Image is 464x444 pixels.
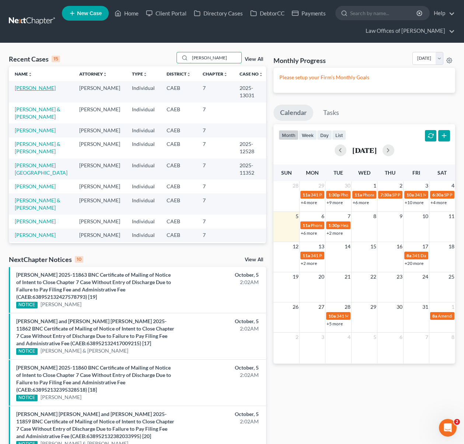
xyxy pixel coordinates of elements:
[328,223,340,228] span: 1:30p
[399,212,403,221] span: 9
[385,169,395,176] span: Thu
[203,71,228,77] a: Chapterunfold_more
[197,123,234,137] td: 7
[432,313,437,319] span: 8a
[407,192,414,197] span: 10a
[439,419,457,437] iframe: Intercom live chat
[317,130,332,140] button: day
[41,301,81,308] a: [PERSON_NAME]
[183,279,259,286] div: 2:02AM
[405,261,423,266] a: +20 more
[303,253,310,258] span: 11a
[448,212,455,221] span: 11
[273,105,313,121] a: Calendar
[9,255,83,264] div: NextChapter Notices
[126,179,161,193] td: Individual
[167,71,191,77] a: Districtunfold_more
[292,242,299,251] span: 12
[16,272,171,300] a: [PERSON_NAME] 2025-11863 BNC Certificate of Mailing of Notice of Intent to Close Chapter 7 Case W...
[273,56,326,65] h3: Monthly Progress
[405,200,423,205] a: +10 more
[373,333,377,342] span: 5
[311,223,391,228] span: Phone Consultation for [PERSON_NAME]
[16,411,174,439] a: [PERSON_NAME] [PERSON_NAME] and [PERSON_NAME] 2025-11859 BNC Certificate of Mailing of Notice of ...
[161,123,197,137] td: CAEB
[328,192,340,197] span: 1:30p
[73,214,126,228] td: [PERSON_NAME]
[126,102,161,123] td: Individual
[373,212,377,221] span: 8
[197,193,234,214] td: 7
[454,419,460,425] span: 2
[353,200,369,205] a: +6 more
[16,348,38,355] div: NOTICE
[245,57,263,62] a: View All
[344,272,351,281] span: 21
[197,81,234,102] td: 7
[197,179,234,193] td: 7
[422,212,429,221] span: 10
[75,256,83,263] div: 10
[126,158,161,179] td: Individual
[111,7,142,20] a: Home
[28,72,32,77] i: unfold_more
[288,7,329,20] a: Payments
[301,200,317,205] a: +4 more
[16,318,174,346] a: [PERSON_NAME] and [PERSON_NAME] [PERSON_NAME] 2025-11862 BNC Certificate of Mailing of Notice of ...
[161,193,197,214] td: CAEB
[321,333,325,342] span: 3
[126,123,161,137] td: Individual
[234,137,269,158] td: 2025-12528
[183,325,259,332] div: 2:02AM
[336,313,442,319] span: 341 Meeting for [PERSON_NAME] & [PERSON_NAME]
[73,179,126,193] td: [PERSON_NAME]
[306,169,319,176] span: Mon
[279,74,449,81] p: Please setup your Firm's Monthly Goals
[399,333,403,342] span: 6
[161,102,197,123] td: CAEB
[234,158,269,179] td: 2025-11352
[143,72,147,77] i: unfold_more
[15,183,56,189] a: [PERSON_NAME]
[448,272,455,281] span: 25
[15,106,60,120] a: [PERSON_NAME] & [PERSON_NAME]
[73,102,126,123] td: [PERSON_NAME]
[396,303,403,311] span: 30
[41,347,128,354] a: [PERSON_NAME] & [PERSON_NAME]
[437,169,447,176] span: Sat
[321,212,325,221] span: 6
[311,192,370,197] span: 341 Prep for [PERSON_NAME]
[247,7,288,20] a: DebtorCC
[327,230,343,236] a: +2 more
[73,158,126,179] td: [PERSON_NAME]
[240,71,263,77] a: Case Nounfold_more
[430,7,455,20] a: Help
[295,333,299,342] span: 2
[161,214,197,228] td: CAEB
[407,253,411,258] span: 8a
[352,146,377,154] h2: [DATE]
[412,253,428,258] span: 341 Day
[15,141,60,154] a: [PERSON_NAME] & [PERSON_NAME]
[161,242,197,256] td: CAEB
[451,303,455,311] span: 1
[15,162,67,176] a: [PERSON_NAME][GEOGRAPHIC_DATA]
[341,192,421,197] span: Phone Consultation for [PERSON_NAME]
[52,56,60,62] div: 15
[245,257,263,262] a: View All
[161,81,197,102] td: CAEB
[183,418,259,425] div: 2:02AM
[161,228,197,242] td: CAEB
[15,218,56,224] a: [PERSON_NAME]
[190,7,247,20] a: Directory Cases
[362,24,455,38] a: Law Offices of [PERSON_NAME]
[292,303,299,311] span: 26
[328,313,336,319] span: 10a
[73,123,126,137] td: [PERSON_NAME]
[334,169,343,176] span: Tue
[279,130,299,140] button: month
[303,192,310,197] span: 11a
[103,72,107,77] i: unfold_more
[259,72,263,77] i: unfold_more
[327,200,343,205] a: +9 more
